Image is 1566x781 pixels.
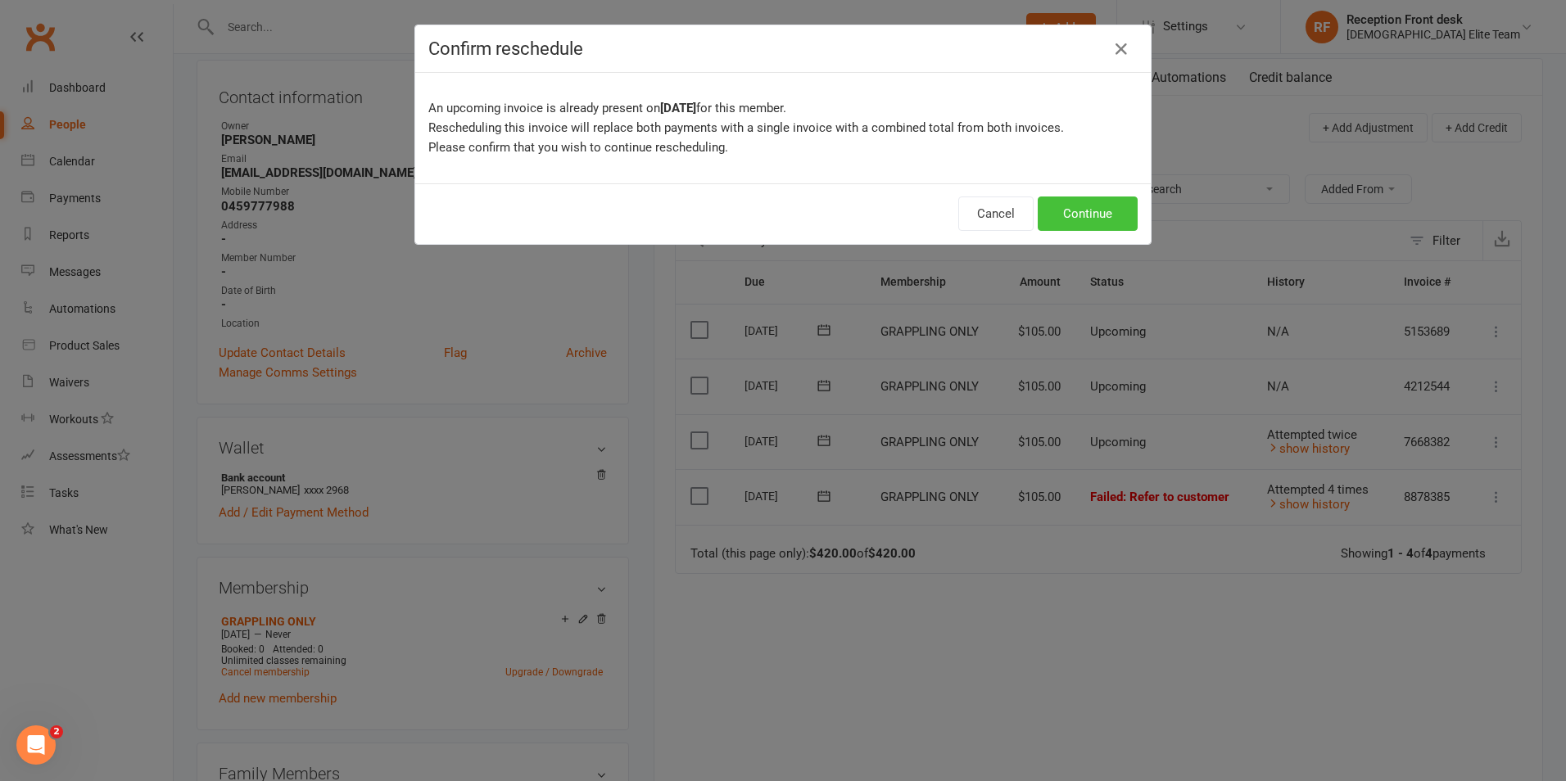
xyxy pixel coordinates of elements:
[1108,36,1134,62] button: Close
[428,38,1138,59] h4: Confirm reschedule
[50,725,63,738] span: 2
[660,101,696,115] b: [DATE]
[16,725,56,765] iframe: Intercom live chat
[958,196,1034,231] button: Cancel
[428,98,1138,157] p: An upcoming invoice is already present on for this member. Rescheduling this invoice will replace...
[1038,196,1138,231] button: Continue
